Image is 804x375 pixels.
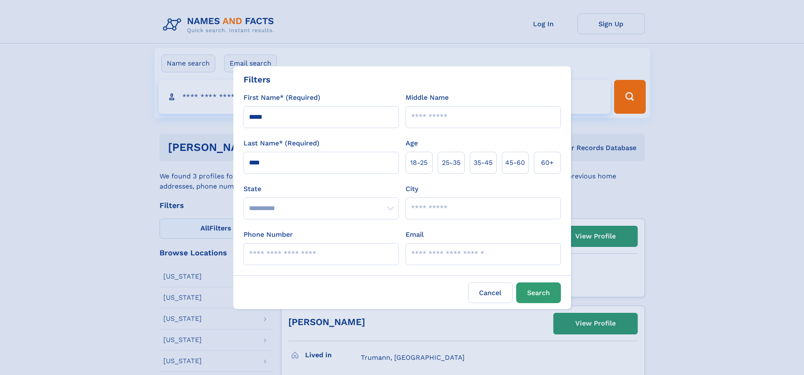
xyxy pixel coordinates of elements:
label: Middle Name [406,93,449,103]
span: 18‑25 [410,158,428,168]
label: Email [406,230,424,240]
label: First Name* (Required) [244,93,320,103]
span: 60+ [541,158,554,168]
label: Last Name* (Required) [244,138,319,148]
label: State [244,184,399,194]
label: City [406,184,418,194]
div: Filters [244,73,271,86]
button: Search [516,282,561,303]
label: Phone Number [244,230,293,240]
span: 25‑35 [442,158,460,168]
label: Cancel [468,282,513,303]
span: 45‑60 [505,158,525,168]
span: 35‑45 [474,158,493,168]
label: Age [406,138,418,148]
